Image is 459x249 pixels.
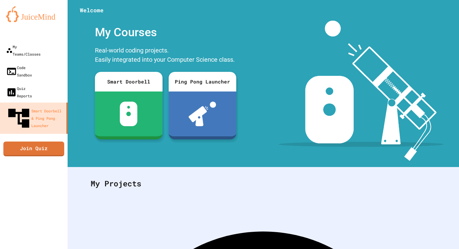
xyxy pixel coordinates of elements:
[120,102,137,126] img: sdb-white.svg
[189,102,216,126] img: ppl-with-ball.png
[95,72,163,91] div: Smart Doorbell
[6,106,64,131] div: Smart Doorbell & Ping Pong Launcher
[6,64,32,79] div: Code Sandbox
[279,21,443,161] img: banner-image-my-projects.png
[6,43,41,58] div: My Teams/Classes
[84,172,442,196] div: My Projects
[92,21,239,44] div: My Courses
[92,44,239,67] div: Real-world coding projects. Easily integrated into your Computer Science class.
[3,142,64,156] a: Join Quiz
[169,72,236,91] div: Ping Pong Launcher
[6,85,32,99] div: Quiz Reports
[6,6,61,22] img: logo-orange.svg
